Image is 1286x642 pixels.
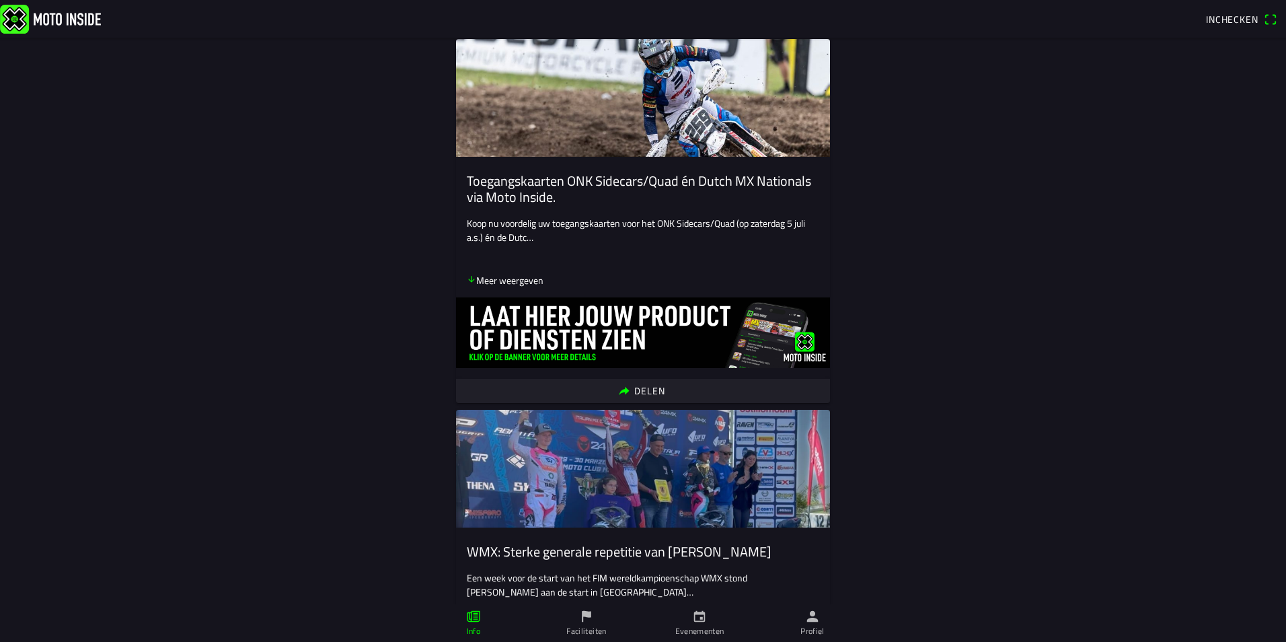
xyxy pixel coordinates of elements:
ion-card-title: Toegangskaarten ONK Sidecars/Quad én Dutch MX Nationals via Moto Inside. [467,173,819,205]
img: V7AtVod8xzqE5IJbt3qUOM1sCIpdGVLdJduNjJnE.jpg [456,410,830,528]
p: Een week voor de start van het FIM wereldkampioenschap WMX stond [PERSON_NAME] aan de start in [G... [467,571,819,599]
ion-label: Info [467,625,480,637]
ion-label: Faciliteiten [566,625,606,637]
ion-icon: paper [466,609,481,624]
ion-label: Profiel [800,625,825,637]
a: Incheckenqr scanner [1199,7,1283,30]
ion-icon: arrow down [467,275,476,284]
img: W9TngUMILjngII3slWrxy3dg4E7y6i9Jkq2Wxt1b.jpg [456,39,830,157]
ion-card-title: WMX: Sterke generale repetitie van [PERSON_NAME] [467,544,819,560]
ion-icon: person [805,609,820,624]
img: ovdhpoPiYVyyWxH96Op6EavZdUOyIWdtEOENrLni.jpg [456,297,830,367]
p: Koop nu voordelig uw toegangskaarten voor het ONK Sidecars/Quad (op zaterdag 5 juli a.s.) én de D... [467,216,819,244]
ion-icon: calendar [692,609,707,624]
span: Inchecken [1206,12,1258,26]
ion-button: Delen [456,379,830,403]
ion-icon: flag [579,609,594,624]
ion-label: Evenementen [675,625,724,637]
p: Meer weergeven [467,273,543,287]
